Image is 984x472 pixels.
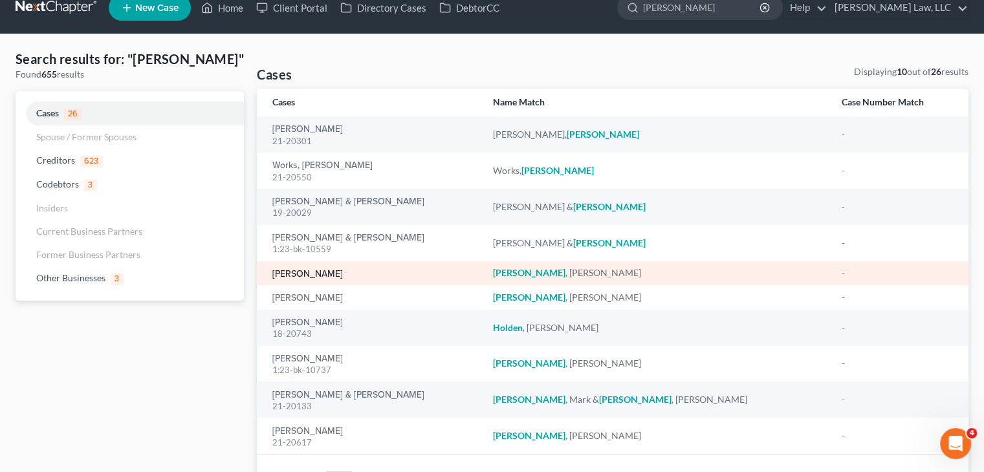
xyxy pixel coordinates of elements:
[842,164,953,177] div: -
[36,272,105,283] span: Other Businesses
[842,291,953,304] div: -
[272,294,343,303] a: [PERSON_NAME]
[842,266,953,279] div: -
[36,249,140,260] span: Former Business Partners
[493,394,565,405] em: [PERSON_NAME]
[493,291,821,304] div: , [PERSON_NAME]
[272,328,472,340] div: 18-20743
[573,201,646,212] em: [PERSON_NAME]
[84,180,97,191] span: 3
[842,237,953,250] div: -
[493,267,565,278] em: [PERSON_NAME]
[483,89,831,116] th: Name Match
[16,243,244,266] a: Former Business Partners
[521,165,594,176] em: [PERSON_NAME]
[493,164,821,177] div: Works,
[272,197,424,206] a: [PERSON_NAME] & [PERSON_NAME]
[272,270,343,279] a: [PERSON_NAME]
[493,321,821,334] div: , [PERSON_NAME]
[36,155,75,166] span: Creditors
[36,202,68,213] span: Insiders
[16,266,244,290] a: Other Businesses3
[272,354,343,363] a: [PERSON_NAME]
[64,109,82,120] span: 26
[135,3,179,13] span: New Case
[931,66,941,77] strong: 26
[599,394,672,405] em: [PERSON_NAME]
[16,102,244,125] a: Cases26
[16,220,244,243] a: Current Business Partners
[493,322,523,333] em: Holden
[272,364,472,376] div: 1:23-bk-10737
[16,149,244,173] a: Creditors623
[493,292,565,303] em: [PERSON_NAME]
[272,171,472,184] div: 21-20550
[36,226,142,237] span: Current Business Partners
[16,68,244,81] div: Found results
[272,207,472,219] div: 19-20029
[842,357,953,370] div: -
[272,400,472,413] div: 21-20133
[272,318,343,327] a: [PERSON_NAME]
[493,429,821,442] div: , [PERSON_NAME]
[831,89,968,116] th: Case Number Match
[842,321,953,334] div: -
[493,358,565,369] em: [PERSON_NAME]
[16,125,244,149] a: Spouse / Former Spouses
[16,173,244,197] a: Codebtors3
[272,135,472,147] div: 21-20301
[493,393,821,406] div: , Mark & , [PERSON_NAME]
[272,391,424,400] a: [PERSON_NAME] & [PERSON_NAME]
[493,200,821,213] div: [PERSON_NAME] &
[842,393,953,406] div: -
[80,156,103,167] span: 623
[16,197,244,220] a: Insiders
[493,430,565,441] em: [PERSON_NAME]
[842,200,953,213] div: -
[493,237,821,250] div: [PERSON_NAME] &
[567,129,639,140] em: [PERSON_NAME]
[854,65,968,78] div: Displaying out of results
[493,128,821,141] div: [PERSON_NAME],
[272,436,472,449] div: 21-20617
[842,128,953,141] div: -
[493,266,821,279] div: , [PERSON_NAME]
[16,50,244,68] h4: Search results for: "[PERSON_NAME]"
[36,131,137,142] span: Spouse / Former Spouses
[257,65,292,83] h4: Cases
[897,66,907,77] strong: 10
[41,69,57,80] strong: 655
[940,428,971,459] iframe: Intercom live chat
[36,107,59,118] span: Cases
[967,428,977,438] span: 4
[272,243,472,255] div: 1:23-bk-10559
[493,357,821,370] div: , [PERSON_NAME]
[111,274,124,285] span: 3
[272,161,373,170] a: Works, [PERSON_NAME]
[36,178,79,189] span: Codebtors
[842,429,953,442] div: -
[272,427,343,436] a: [PERSON_NAME]
[272,233,424,242] a: [PERSON_NAME] & [PERSON_NAME]
[272,125,343,134] a: [PERSON_NAME]
[257,89,483,116] th: Cases
[573,237,646,248] em: [PERSON_NAME]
